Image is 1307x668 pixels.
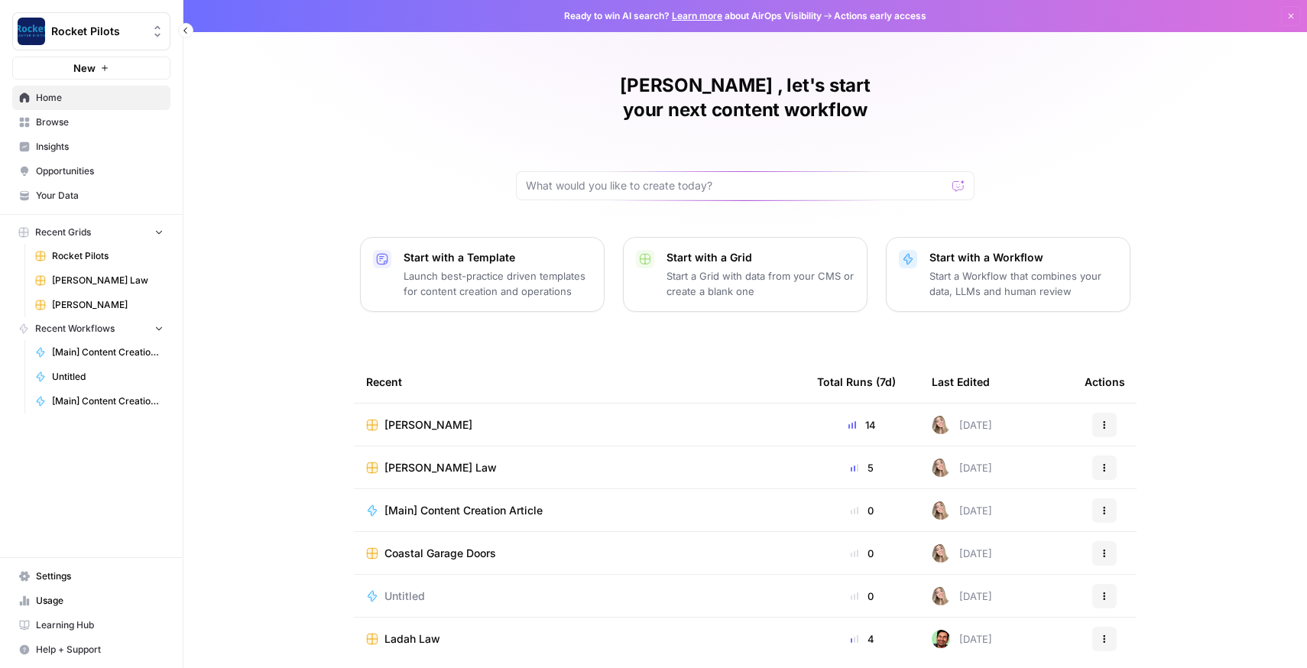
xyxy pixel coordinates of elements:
div: 14 [817,417,907,433]
div: 0 [817,546,907,561]
span: [PERSON_NAME] Law [52,274,164,287]
span: Untitled [52,370,164,384]
input: What would you like to create today? [526,178,946,193]
div: Recent [366,361,793,403]
a: Home [12,86,170,110]
a: [PERSON_NAME] [366,417,793,433]
a: Learn more [672,10,722,21]
div: [DATE] [932,459,992,477]
span: [Main] Content Creation Article [52,394,164,408]
img: 5w5gfnfvi8qmvnmuepwg2tjpkkn3 [932,587,950,605]
span: Ladah Law [384,631,440,647]
img: Rocket Pilots Logo [18,18,45,45]
img: 5w5gfnfvi8qmvnmuepwg2tjpkkn3 [932,459,950,477]
button: Recent Grids [12,221,170,244]
span: Browse [36,115,164,129]
a: Rocket Pilots [28,244,170,268]
span: Opportunities [36,164,164,178]
div: 0 [817,503,907,518]
a: [PERSON_NAME] Law [366,460,793,475]
a: [Main] Content Creation Brief [28,340,170,365]
div: 4 [817,631,907,647]
img: d1tj6q4qn00rgj0pg6jtyq0i5owx [932,630,950,648]
button: Recent Workflows [12,317,170,340]
span: New [73,60,96,76]
p: Start with a Workflow [929,250,1117,265]
div: Actions [1085,361,1125,403]
div: Total Runs (7d) [817,361,896,403]
a: [PERSON_NAME] [28,293,170,317]
span: Settings [36,569,164,583]
span: Learning Hub [36,618,164,632]
div: 5 [817,460,907,475]
a: Untitled [28,365,170,389]
span: [PERSON_NAME] Law [384,460,497,475]
p: Launch best-practice driven templates for content creation and operations [404,268,592,299]
button: Start with a GridStart a Grid with data from your CMS or create a blank one [623,237,868,312]
a: Insights [12,135,170,159]
div: Last Edited [932,361,990,403]
p: Start a Grid with data from your CMS or create a blank one [666,268,855,299]
a: Learning Hub [12,613,170,637]
span: Usage [36,594,164,608]
a: Opportunities [12,159,170,183]
button: Help + Support [12,637,170,662]
a: Coastal Garage Doors [366,546,793,561]
a: Ladah Law [366,631,793,647]
span: [Main] Content Creation Article [384,503,543,518]
a: Settings [12,564,170,589]
div: [DATE] [932,544,992,563]
span: Insights [36,140,164,154]
p: Start with a Template [404,250,592,265]
span: Actions early access [834,9,926,23]
span: Home [36,91,164,105]
a: Untitled [366,589,793,604]
span: [PERSON_NAME] [52,298,164,312]
p: Start a Workflow that combines your data, LLMs and human review [929,268,1117,299]
div: [DATE] [932,416,992,434]
a: [Main] Content Creation Article [366,503,793,518]
div: 0 [817,589,907,604]
a: [PERSON_NAME] Law [28,268,170,293]
img: 5w5gfnfvi8qmvnmuepwg2tjpkkn3 [932,416,950,434]
span: Coastal Garage Doors [384,546,496,561]
button: New [12,57,170,79]
span: Untitled [384,589,425,604]
a: Usage [12,589,170,613]
span: Ready to win AI search? about AirOps Visibility [564,9,822,23]
div: [DATE] [932,501,992,520]
button: Workspace: Rocket Pilots [12,12,170,50]
span: [PERSON_NAME] [384,417,472,433]
img: 5w5gfnfvi8qmvnmuepwg2tjpkkn3 [932,544,950,563]
p: Start with a Grid [666,250,855,265]
span: Rocket Pilots [51,24,144,39]
span: Help + Support [36,643,164,657]
span: Recent Grids [35,225,91,239]
button: Start with a TemplateLaunch best-practice driven templates for content creation and operations [360,237,605,312]
a: Browse [12,110,170,135]
button: Start with a WorkflowStart a Workflow that combines your data, LLMs and human review [886,237,1130,312]
span: Rocket Pilots [52,249,164,263]
span: Recent Workflows [35,322,115,336]
img: 5w5gfnfvi8qmvnmuepwg2tjpkkn3 [932,501,950,520]
a: Your Data [12,183,170,208]
h1: [PERSON_NAME] , let's start your next content workflow [516,73,975,122]
div: [DATE] [932,630,992,648]
span: [Main] Content Creation Brief [52,345,164,359]
div: [DATE] [932,587,992,605]
a: [Main] Content Creation Article [28,389,170,413]
span: Your Data [36,189,164,203]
